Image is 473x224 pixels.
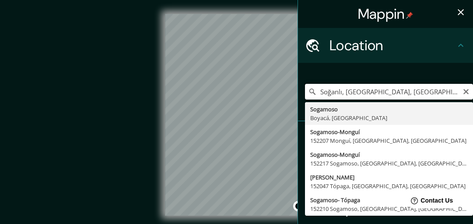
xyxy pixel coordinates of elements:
[298,156,473,191] div: Style
[310,173,468,182] div: [PERSON_NAME]
[305,84,473,100] input: Pick your city or area
[310,159,468,168] div: 152217 Sogamoso, [GEOGRAPHIC_DATA], [GEOGRAPHIC_DATA]
[406,12,413,19] img: pin-icon.png
[310,150,468,159] div: Sogamoso-Monguí
[310,114,468,122] div: Boyacá, [GEOGRAPHIC_DATA]
[358,5,413,23] h4: Mappin
[165,14,308,216] canvas: Map
[310,204,468,213] div: 152210 Sogamoso, [GEOGRAPHIC_DATA], [GEOGRAPHIC_DATA]
[329,200,455,217] h4: Layout
[310,196,468,204] div: Sogamoso- Tópaga
[310,105,468,114] div: Sogamoso
[298,28,473,63] div: Location
[329,37,455,54] h4: Location
[310,128,468,136] div: Sogamoso-Monguí
[462,87,469,95] button: Clear
[395,190,463,214] iframe: Help widget launcher
[293,201,304,211] button: Toggle attribution
[298,121,473,156] div: Pins
[310,182,468,190] div: 152047 Tópaga, [GEOGRAPHIC_DATA], [GEOGRAPHIC_DATA]
[310,136,468,145] div: 152207 Monguí, [GEOGRAPHIC_DATA], [GEOGRAPHIC_DATA]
